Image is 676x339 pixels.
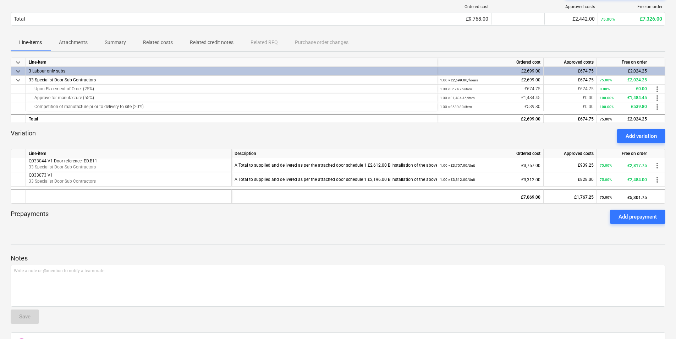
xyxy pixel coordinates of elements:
[546,158,594,172] div: £939.25
[641,305,676,339] iframe: Chat Widget
[11,129,36,143] p: Variation
[600,87,610,91] small: 0.00%
[619,212,657,221] div: Add prepayment
[440,87,472,91] small: 1.00 × £674.75 / item
[440,163,475,167] small: 1.00 × £3,757.00 / Unit
[11,254,665,263] p: Notes
[597,149,650,158] div: Free on order
[600,158,647,173] div: £2,817.75
[440,85,540,93] div: £674.75
[437,58,544,67] div: Ordered cost
[26,58,437,67] div: Line-item
[143,39,173,46] p: Related costs
[601,16,662,22] div: £7,326.00
[440,172,540,187] div: £3,312.00
[29,165,96,169] span: 33 Specialist Door Sub Contractors
[14,76,22,85] span: keyboard_arrow_down
[29,77,96,82] span: 33 Specialist Door Sub Contractors
[29,67,434,75] div: 3 Labour only subs
[29,102,434,111] div: Competition of manufacture prior to delivery to site (20%)
[544,149,597,158] div: Approved costs
[26,114,437,123] div: Total
[11,210,49,224] p: Prepayments
[441,16,488,22] div: £9,768.00
[653,103,661,111] span: more_vert
[440,102,540,111] div: £539.80
[600,96,614,100] small: 100.00%
[440,93,540,102] div: £1,484.45
[19,39,42,46] p: Line-items
[600,78,612,82] small: 75.00%
[190,39,233,46] p: Related credit notes
[600,172,647,187] div: £2,484.00
[653,94,661,102] span: more_vert
[437,149,544,158] div: Ordered cost
[653,176,661,184] span: more_vert
[440,76,540,85] div: £2,699.00
[597,58,650,67] div: Free on order
[105,39,126,46] p: Summary
[548,16,595,22] div: £2,442.00
[441,4,489,9] div: Ordered cost
[546,102,594,111] div: £0.00
[546,172,594,187] div: £828.00
[544,58,597,67] div: Approved costs
[626,131,657,141] div: Add variation
[546,93,594,102] div: £0.00
[600,190,647,205] div: £5,301.75
[235,172,434,187] div: A Total to supplied and delivered as per the attached door schedule 1 £2,196.00 B Installation of...
[440,67,540,76] div: £2,699.00
[440,158,540,173] div: £3,757.00
[440,78,478,82] small: 1.00 × £2,699.00 / hours
[440,115,540,124] div: £2,699.00
[440,105,472,109] small: 1.00 × £539.80 / item
[600,117,612,121] small: 75.00%
[546,190,594,204] div: £1,767.25
[600,115,647,124] div: £2,024.25
[14,67,22,76] span: keyboard_arrow_down
[601,17,615,22] small: 75.00%
[29,158,97,163] span: Q033044 V1 Door reference: ED.B11
[235,158,434,172] div: A Total to supplied and delivered as per the attached door schedule 1 £2,612.00 B Installation of...
[600,67,647,76] div: £2,024.25
[546,85,594,93] div: £674.75
[600,76,647,85] div: £2,024.25
[440,96,475,100] small: 1.00 × £1,484.45 / item
[546,76,594,85] div: £674.75
[600,105,614,109] small: 100.00%
[440,190,540,204] div: £7,069.00
[29,85,434,93] div: Upon Placement of Order (25%)
[600,195,612,199] small: 75.00%
[600,85,647,93] div: £0.00
[601,4,663,9] div: Free on order
[29,173,53,178] span: Q033073 V1
[653,85,661,93] span: more_vert
[26,149,232,158] div: Line-item
[59,39,88,46] p: Attachments
[600,102,647,111] div: £539.80
[546,115,594,124] div: £674.75
[617,129,665,143] button: Add variation
[232,149,437,158] div: Description
[600,93,647,102] div: £1,484.45
[548,4,595,9] div: Approved costs
[610,210,665,224] button: Add prepayment
[14,58,22,67] span: keyboard_arrow_down
[29,93,434,102] div: Approve for manufacture (55%)
[546,67,594,76] div: £674.75
[29,179,96,184] span: 33 Specialist Door Sub Contractors
[600,178,612,182] small: 75.00%
[440,178,475,182] small: 1.00 × £3,312.00 / Unit
[600,163,612,167] small: 75.00%
[14,16,25,22] div: Total
[653,161,661,170] span: more_vert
